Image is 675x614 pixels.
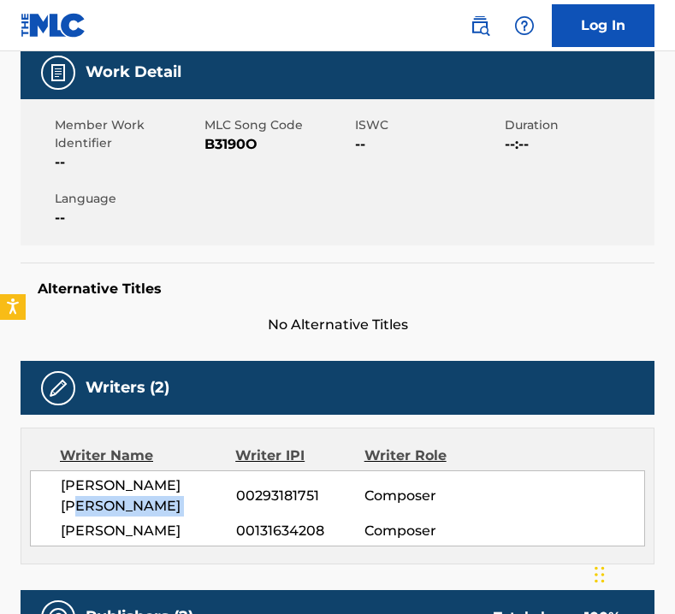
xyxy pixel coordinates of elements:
span: Composer [364,486,481,506]
span: Duration [505,116,650,134]
span: [PERSON_NAME] [61,521,236,541]
div: Drag [595,549,605,600]
img: Writers [48,378,68,399]
div: Writer Name [60,446,235,466]
span: B3190O [204,134,350,155]
span: ISWC [355,116,500,134]
a: Public Search [463,9,497,43]
iframe: Chat Widget [589,532,675,614]
span: No Alternative Titles [21,315,654,335]
h5: Alternative Titles [38,280,637,298]
span: Composer [364,521,481,541]
img: search [470,15,490,36]
img: help [514,15,535,36]
div: Writer IPI [235,446,364,466]
span: --:-- [505,134,650,155]
span: [PERSON_NAME] [PERSON_NAME] [61,475,236,517]
div: Help [507,9,542,43]
a: Log In [552,4,654,47]
span: Member Work Identifier [55,116,200,152]
div: Writer Role [364,446,482,466]
span: -- [55,208,200,228]
span: MLC Song Code [204,116,350,134]
span: 00131634208 [236,521,364,541]
img: Work Detail [48,62,68,83]
h5: Work Detail [86,62,181,82]
span: -- [55,152,200,173]
span: 00293181751 [236,486,364,506]
span: Language [55,190,200,208]
span: -- [355,134,500,155]
h5: Writers (2) [86,378,169,398]
img: MLC Logo [21,13,86,38]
